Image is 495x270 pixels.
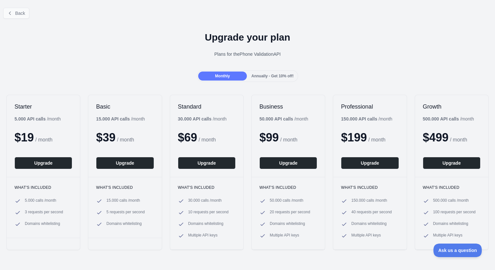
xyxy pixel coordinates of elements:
[423,131,449,144] span: $ 499
[259,116,293,121] b: 50.000 API calls
[178,103,236,111] h2: Standard
[178,116,227,122] div: / month
[259,103,317,111] h2: Business
[341,103,399,111] h2: Professional
[423,116,459,121] b: 500.000 API calls
[341,116,377,121] b: 150.000 API calls
[259,116,308,122] div: / month
[423,116,474,122] div: / month
[341,116,392,122] div: / month
[178,116,212,121] b: 30.000 API calls
[341,131,367,144] span: $ 199
[259,131,279,144] span: $ 99
[423,103,480,111] h2: Growth
[178,131,197,144] span: $ 69
[433,244,482,257] iframe: Toggle Customer Support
